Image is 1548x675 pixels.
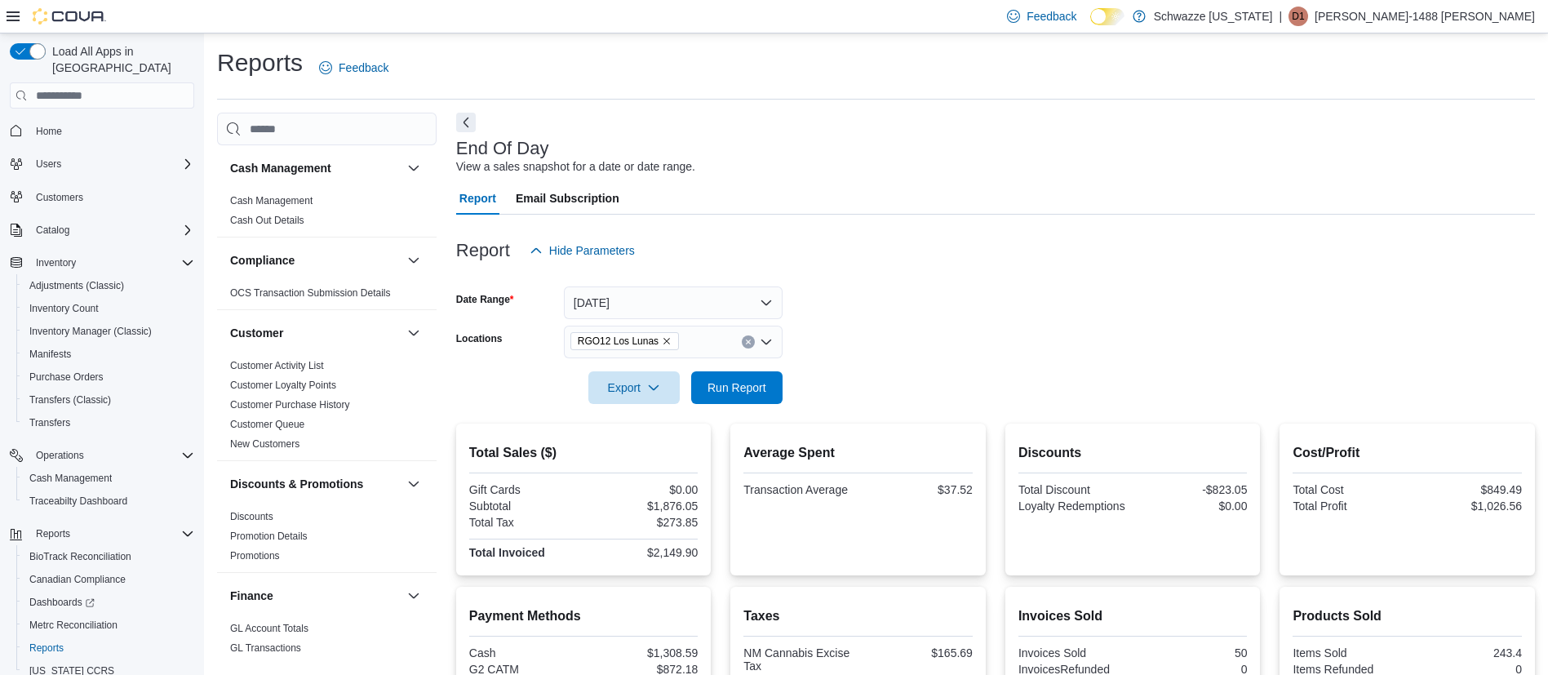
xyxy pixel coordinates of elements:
[743,646,854,673] div: NM Cannabis Excise Tax
[862,483,973,496] div: $37.52
[230,160,401,176] button: Cash Management
[456,139,549,158] h3: End Of Day
[743,443,973,463] h2: Average Spent
[456,158,695,175] div: View a sales snapshot for a date or date range.
[23,344,78,364] a: Manifests
[3,522,201,545] button: Reports
[1293,483,1404,496] div: Total Cost
[230,437,299,451] span: New Customers
[1292,7,1304,26] span: D1
[1315,7,1535,26] p: [PERSON_NAME]-1488 [PERSON_NAME]
[862,646,973,659] div: $165.69
[230,399,350,411] a: Customer Purchase History
[29,393,111,406] span: Transfers (Classic)
[23,322,194,341] span: Inventory Manager (Classic)
[23,413,194,433] span: Transfers
[16,467,201,490] button: Cash Management
[469,516,580,529] div: Total Tax
[469,546,545,559] strong: Total Invoiced
[23,413,77,433] a: Transfers
[1289,7,1308,26] div: Denise-1488 Zamora
[549,242,635,259] span: Hide Parameters
[230,642,301,655] span: GL Transactions
[469,483,580,496] div: Gift Cards
[313,51,395,84] a: Feedback
[230,476,401,492] button: Discounts & Promotions
[29,446,91,465] button: Operations
[230,360,324,371] a: Customer Activity List
[29,154,68,174] button: Users
[29,325,152,338] span: Inventory Manager (Classic)
[662,336,672,346] button: Remove RGO12 Los Lunas from selection in this group
[23,547,194,566] span: BioTrack Reconciliation
[588,371,680,404] button: Export
[404,586,424,606] button: Finance
[469,500,580,513] div: Subtotal
[23,570,194,589] span: Canadian Compliance
[230,380,336,391] a: Customer Loyalty Points
[29,573,126,586] span: Canadian Compliance
[230,438,299,450] a: New Customers
[1027,8,1076,24] span: Feedback
[23,469,194,488] span: Cash Management
[23,276,131,295] a: Adjustments (Classic)
[230,194,313,207] span: Cash Management
[217,191,437,237] div: Cash Management
[29,446,194,465] span: Operations
[230,160,331,176] h3: Cash Management
[587,516,698,529] div: $273.85
[29,596,95,609] span: Dashboards
[23,276,194,295] span: Adjustments (Classic)
[1018,500,1129,513] div: Loyalty Redemptions
[217,47,303,79] h1: Reports
[29,122,69,141] a: Home
[230,588,401,604] button: Finance
[1090,25,1091,26] span: Dark Mode
[742,335,755,349] button: Clear input
[1136,483,1247,496] div: -$823.05
[23,593,194,612] span: Dashboards
[16,637,201,659] button: Reports
[230,623,308,634] a: GL Account Totals
[469,443,699,463] h2: Total Sales ($)
[230,325,401,341] button: Customer
[456,113,476,132] button: Next
[23,491,194,511] span: Traceabilty Dashboard
[456,293,514,306] label: Date Range
[36,527,70,540] span: Reports
[230,359,324,372] span: Customer Activity List
[29,220,76,240] button: Catalog
[29,472,112,485] span: Cash Management
[1136,646,1247,659] div: 50
[523,234,641,267] button: Hide Parameters
[230,642,301,654] a: GL Transactions
[23,367,110,387] a: Purchase Orders
[29,524,77,544] button: Reports
[564,286,783,319] button: [DATE]
[23,638,194,658] span: Reports
[230,530,308,543] span: Promotion Details
[33,8,106,24] img: Cova
[217,619,437,664] div: Finance
[3,219,201,242] button: Catalog
[230,476,363,492] h3: Discounts & Promotions
[230,588,273,604] h3: Finance
[23,469,118,488] a: Cash Management
[16,568,201,591] button: Canadian Compliance
[230,419,304,430] a: Customer Queue
[36,256,76,269] span: Inventory
[29,188,90,207] a: Customers
[230,418,304,431] span: Customer Queue
[16,366,201,389] button: Purchase Orders
[36,191,83,204] span: Customers
[16,274,201,297] button: Adjustments (Classic)
[217,283,437,309] div: Compliance
[456,241,510,260] h3: Report
[29,371,104,384] span: Purchase Orders
[1018,443,1248,463] h2: Discounts
[29,154,194,174] span: Users
[230,549,280,562] span: Promotions
[230,287,391,299] a: OCS Transaction Submission Details
[16,411,201,434] button: Transfers
[16,320,201,343] button: Inventory Manager (Classic)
